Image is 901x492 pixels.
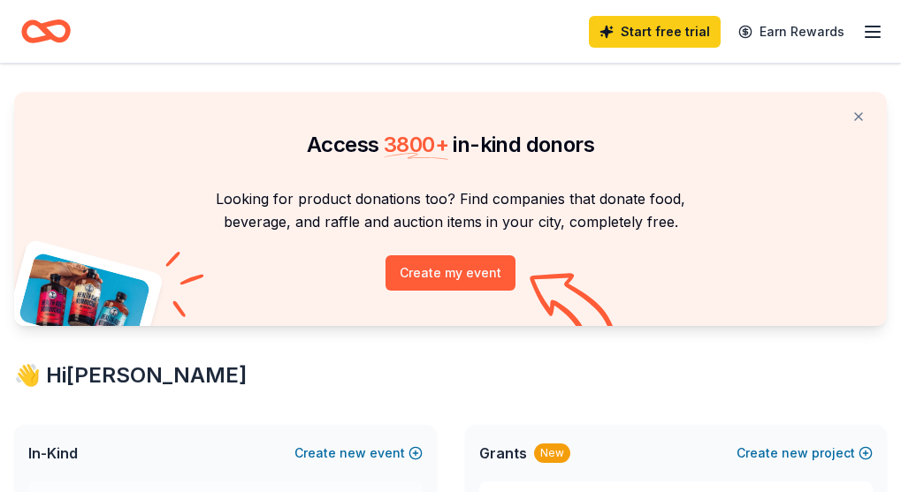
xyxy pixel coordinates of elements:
button: Createnewevent [294,443,423,464]
span: Access in-kind donors [307,132,594,157]
a: Earn Rewards [728,16,855,48]
span: In-Kind [28,443,78,464]
a: Start free trial [589,16,721,48]
div: New [534,443,570,463]
button: Createnewproject [737,443,873,464]
p: Looking for product donations too? Find companies that donate food, beverage, and raffle and auct... [35,187,866,234]
div: 👋 Hi [PERSON_NAME] [14,361,887,390]
span: new [340,443,366,464]
span: Grants [479,443,527,464]
a: Home [21,11,71,52]
span: new [782,443,808,464]
button: Create my event [386,255,515,291]
img: Curvy arrow [530,273,618,339]
span: 3800 + [384,132,448,157]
